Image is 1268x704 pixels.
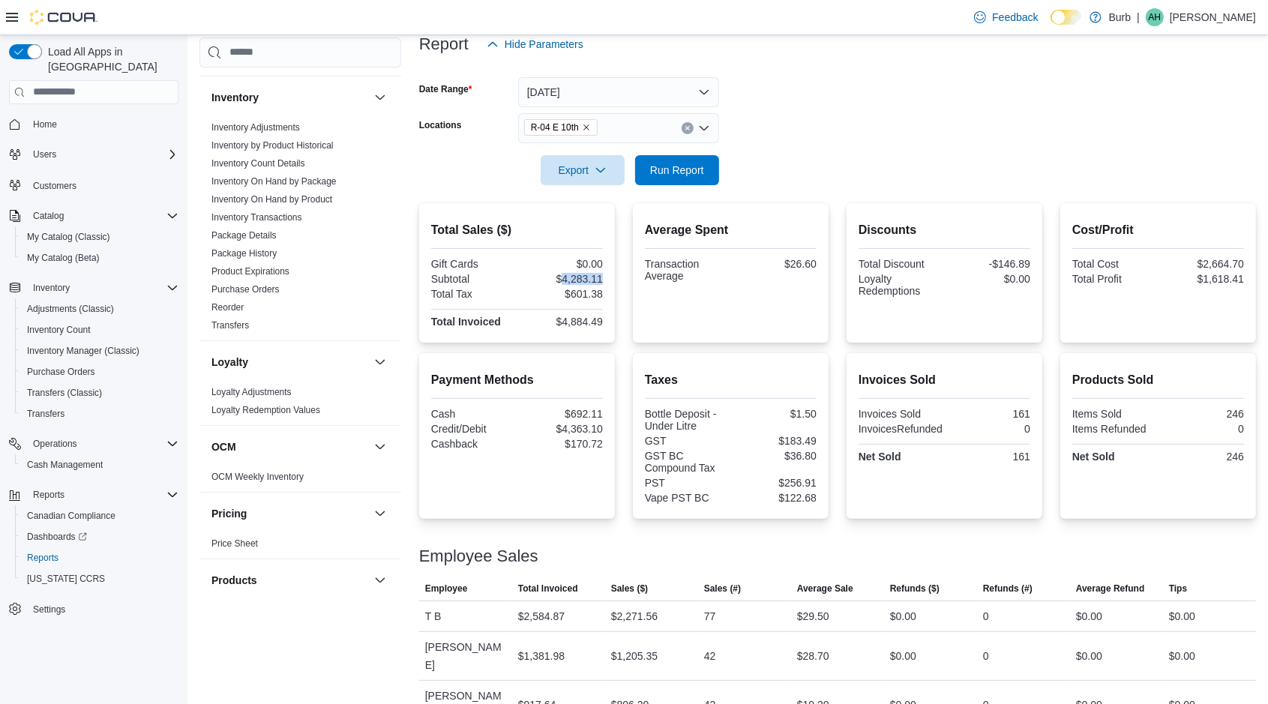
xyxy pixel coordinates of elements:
span: Refunds (#) [983,583,1033,595]
span: Purchase Orders [211,283,280,295]
button: Inventory [27,279,76,297]
span: Operations [27,435,178,453]
div: Total Tax [431,288,514,300]
div: -$146.89 [947,258,1030,270]
h3: Report [419,35,469,53]
div: Loyalty Redemptions [859,273,942,297]
span: Average Sale [797,583,853,595]
a: Adjustments (Classic) [21,300,120,318]
button: [DATE] [518,77,719,107]
div: Inventory [199,118,401,340]
button: Home [3,113,184,135]
button: Inventory Manager (Classic) [15,340,184,361]
div: Vape PST BC [645,492,728,504]
button: Users [3,144,184,165]
div: Pricing [199,535,401,559]
a: Reorder [211,302,244,313]
label: Locations [419,119,462,131]
div: $1,205.35 [611,647,658,665]
span: Users [27,145,178,163]
button: Loyalty [211,355,368,370]
div: $2,584.87 [518,607,565,625]
button: Operations [27,435,83,453]
button: Loyalty [371,353,389,371]
span: Home [33,118,57,130]
div: $0.00 [1076,607,1102,625]
a: Transfers [21,405,70,423]
h3: Products [211,573,257,588]
button: Pricing [211,506,368,521]
button: Operations [3,433,184,454]
div: Items Sold [1072,408,1156,420]
span: Loyalty Adjustments [211,386,292,398]
h3: Loyalty [211,355,248,370]
a: Loyalty Adjustments [211,387,292,397]
span: Cash Management [21,456,178,474]
span: Inventory On Hand by Product [211,193,332,205]
span: Dashboards [21,528,178,546]
h2: Taxes [645,371,817,389]
span: Refunds ($) [890,583,940,595]
span: Canadian Compliance [21,507,178,525]
span: Cash Management [27,459,103,471]
span: Inventory Count Details [211,157,305,169]
span: Inventory [27,279,178,297]
button: Catalog [27,207,70,225]
span: Reorder [211,301,244,313]
button: My Catalog (Classic) [15,226,184,247]
strong: Net Sold [859,451,901,463]
button: Products [211,573,368,588]
div: OCM [199,468,401,492]
div: $4,283.11 [520,273,603,285]
div: $36.80 [733,450,817,462]
span: Dashboards [27,531,87,543]
span: Inventory Count [27,324,91,336]
a: Package Details [211,230,277,241]
a: Price Sheet [211,538,258,549]
span: Sales ($) [611,583,648,595]
button: Transfers (Classic) [15,382,184,403]
div: $0.00 [890,647,916,665]
span: Sales (#) [704,583,741,595]
h3: Inventory [211,90,259,105]
label: Date Range [419,83,472,95]
strong: Net Sold [1072,451,1115,463]
a: Inventory by Product Historical [211,140,334,151]
span: Reports [33,489,64,501]
div: Loyalty [199,383,401,425]
span: R-04 E 10th [524,119,598,136]
div: $28.70 [797,647,829,665]
a: Inventory On Hand by Package [211,176,337,187]
h2: Invoices Sold [859,371,1030,389]
h2: Discounts [859,221,1030,239]
a: Package History [211,248,277,259]
a: Inventory Manager (Classic) [21,342,145,360]
span: Operations [33,438,77,450]
span: R-04 E 10th [531,120,579,135]
h2: Payment Methods [431,371,603,389]
span: My Catalog (Classic) [27,231,110,243]
div: $1,618.41 [1161,273,1244,285]
button: OCM [211,439,368,454]
span: OCM Weekly Inventory [211,471,304,483]
button: Settings [3,598,184,620]
h3: OCM [211,439,236,454]
span: My Catalog (Beta) [21,249,178,267]
button: Catalog [3,205,184,226]
span: Settings [33,604,65,616]
span: Adjustments (Classic) [21,300,178,318]
span: Adjustments (Classic) [27,303,114,315]
span: Inventory Count [21,321,178,339]
nav: Complex example [9,107,178,659]
a: Purchase Orders [21,363,101,381]
button: Users [27,145,62,163]
button: Canadian Compliance [15,505,184,526]
span: Transfers [211,319,249,331]
button: Reports [3,484,184,505]
div: 77 [704,607,716,625]
div: $1.50 [733,408,817,420]
span: Transfers [21,405,178,423]
div: $0.00 [1169,647,1195,665]
button: Transfers [15,403,184,424]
